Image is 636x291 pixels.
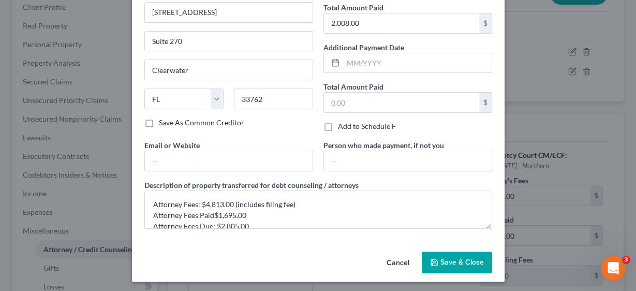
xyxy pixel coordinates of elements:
[145,151,313,171] input: --
[324,93,479,112] input: 0.00
[343,53,492,73] input: MM/YYYY
[622,256,630,264] span: 3
[144,180,359,191] label: Description of property transferred for debt counseling / attorneys
[323,2,383,13] label: Total Amount Paid
[323,140,444,151] label: Person who made payment, if not you
[324,13,479,33] input: 0.00
[479,13,492,33] div: $
[422,252,492,273] button: Save & Close
[338,121,396,132] label: Add to Schedule F
[145,32,313,51] input: Apt, Suite, etc...
[479,93,492,112] div: $
[323,42,404,53] label: Additional Payment Date
[378,253,418,273] button: Cancel
[144,140,200,151] label: Email or Website
[324,151,492,171] input: --
[323,81,383,92] label: Total Amount Paid
[145,60,313,80] input: Enter city...
[234,89,313,109] input: Enter zip...
[440,258,484,267] span: Save & Close
[159,118,244,128] label: Save As Common Creditor
[601,256,626,281] iframe: Intercom live chat
[145,3,313,22] input: Enter address...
